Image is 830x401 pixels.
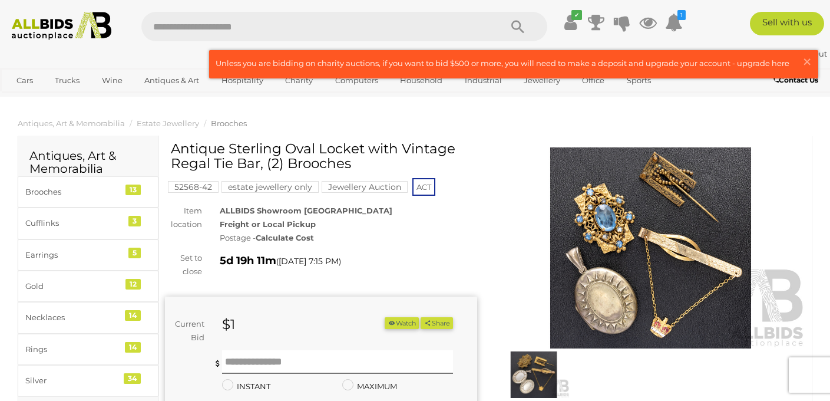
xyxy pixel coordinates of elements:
div: Brooches [25,185,123,199]
a: Sports [619,71,659,90]
a: Wine [94,71,130,90]
div: Postage - [220,231,477,245]
div: Rings [25,343,123,356]
div: 14 [125,310,141,321]
div: 3 [128,216,141,226]
mark: estate jewellery only [221,181,319,193]
strong: Calculate Cost [256,233,314,242]
a: ✔ [561,12,579,33]
a: Brooches [211,119,247,128]
strong: Freight or Local Pickup [220,219,316,229]
a: Jewellery Auction [322,182,408,192]
span: ACT [412,178,435,196]
a: Trucks [47,71,87,90]
a: Estate Jewellery [137,119,199,128]
a: Hospitality [214,71,271,90]
strong: 5d 19h 11m [220,254,276,267]
strong: EmVE [756,49,787,58]
a: Sign Out [793,49,827,58]
a: estate jewellery only [221,182,319,192]
mark: Jewellery Auction [322,181,408,193]
div: Silver [25,374,123,387]
b: Contact Us [773,75,818,84]
label: INSTANT [222,380,270,393]
a: Silver 34 [18,365,158,396]
a: Rings 14 [18,334,158,365]
div: Cufflinks [25,216,123,230]
span: × [802,50,812,73]
a: Industrial [457,71,510,90]
a: Contact Us [773,74,821,87]
h1: Antique Sterling Oval Locket with Vintage Regal Tie Bar, (2) Brooches [171,142,474,172]
div: Gold [25,280,123,293]
a: 1 [665,12,683,33]
a: Necklaces 14 [18,302,158,333]
div: 5 [128,248,141,258]
mark: 52568-42 [168,181,219,193]
a: Sell with us [750,12,824,35]
a: Jewellery [516,71,568,90]
a: Cufflinks 3 [18,208,158,239]
a: Gold 12 [18,271,158,302]
div: Set to close [156,251,211,279]
div: 13 [125,185,141,195]
a: Antiques, Art & Memorabilia [18,119,125,128]
button: Share [421,317,453,330]
a: [GEOGRAPHIC_DATA] [9,90,108,110]
span: | [789,49,791,58]
a: Household [392,71,450,90]
div: 14 [125,342,141,353]
a: Charity [277,71,320,90]
li: Watch this item [385,317,419,330]
a: Antiques & Art [137,71,207,90]
i: ✔ [571,10,582,20]
a: Office [574,71,612,90]
button: Watch [385,317,419,330]
div: Current Bid [165,317,213,345]
button: Search [488,12,547,41]
i: 1 [677,10,686,20]
h2: Antiques, Art & Memorabilia [29,149,147,175]
img: Antique Sterling Oval Locket with Vintage Regal Tie Bar, (2) Brooches [498,351,570,398]
a: Computers [328,71,386,90]
div: 12 [125,279,141,290]
span: ( ) [276,257,341,266]
label: MAXIMUM [342,380,397,393]
a: Brooches 13 [18,176,158,208]
a: EmVE [756,49,789,58]
a: Cars [9,71,41,90]
a: 52568-42 [168,182,219,192]
strong: ALLBIDS Showroom [GEOGRAPHIC_DATA] [220,206,392,215]
img: Allbids.com.au [6,12,117,40]
span: [DATE] 7:15 PM [279,256,339,267]
div: Earrings [25,248,123,262]
strong: $1 [222,316,235,333]
div: 34 [124,373,141,384]
div: Item location [156,204,211,232]
div: Necklaces [25,311,123,324]
a: Earrings 5 [18,239,158,271]
img: Antique Sterling Oval Locket with Vintage Regal Tie Bar, (2) Brooches [495,147,807,349]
